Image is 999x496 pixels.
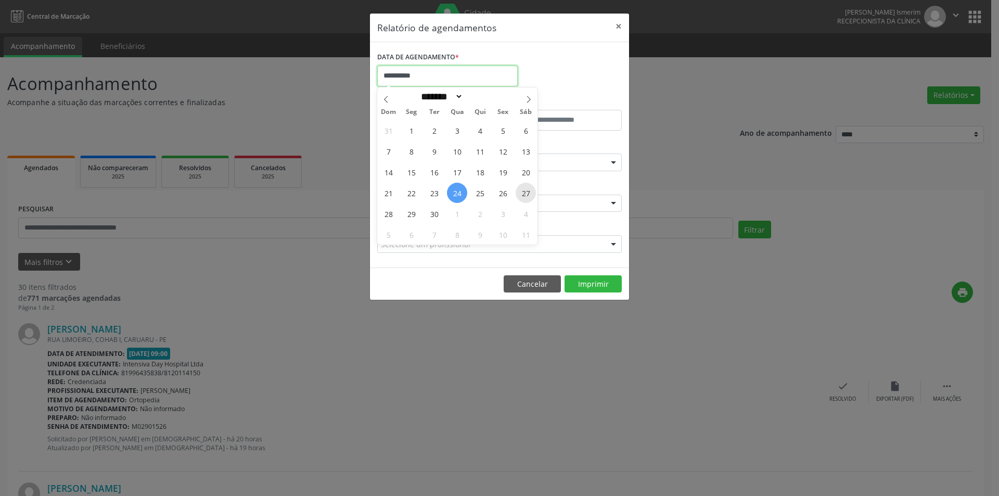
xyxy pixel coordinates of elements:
span: Outubro 9, 2025 [470,224,490,245]
span: Outubro 6, 2025 [401,224,421,245]
span: Selecione um profissional [381,239,470,250]
span: Setembro 18, 2025 [470,162,490,182]
span: Outubro 2, 2025 [470,204,490,224]
span: Setembro 12, 2025 [493,141,513,161]
label: ATÉ [502,94,622,110]
span: Outubro 8, 2025 [447,224,467,245]
span: Outubro 4, 2025 [516,204,536,224]
span: Setembro 28, 2025 [378,204,399,224]
span: Setembro 11, 2025 [470,141,490,161]
span: Outubro 5, 2025 [378,224,399,245]
span: Setembro 22, 2025 [401,183,421,203]
select: Month [417,91,463,102]
input: Year [463,91,497,102]
span: Outubro 3, 2025 [493,204,513,224]
span: Setembro 4, 2025 [470,120,490,141]
h5: Relatório de agendamentos [377,21,496,34]
span: Setembro 3, 2025 [447,120,467,141]
span: Setembro 10, 2025 [447,141,467,161]
span: Setembro 2, 2025 [424,120,444,141]
button: Close [608,14,629,39]
span: Agosto 31, 2025 [378,120,399,141]
span: Setembro 30, 2025 [424,204,444,224]
button: Cancelar [504,275,561,293]
span: Outubro 10, 2025 [493,224,513,245]
label: DATA DE AGENDAMENTO [377,49,459,66]
span: Setembro 13, 2025 [516,141,536,161]
span: Setembro 9, 2025 [424,141,444,161]
span: Ter [423,109,446,116]
span: Setembro 23, 2025 [424,183,444,203]
span: Qua [446,109,469,116]
button: Imprimir [565,275,622,293]
span: Setembro 5, 2025 [493,120,513,141]
span: Outubro 11, 2025 [516,224,536,245]
span: Setembro 17, 2025 [447,162,467,182]
span: Setembro 1, 2025 [401,120,421,141]
span: Dom [377,109,400,116]
span: Setembro 15, 2025 [401,162,421,182]
span: Outubro 7, 2025 [424,224,444,245]
span: Setembro 25, 2025 [470,183,490,203]
span: Setembro 14, 2025 [378,162,399,182]
span: Setembro 20, 2025 [516,162,536,182]
span: Setembro 8, 2025 [401,141,421,161]
span: Setembro 29, 2025 [401,204,421,224]
span: Setembro 24, 2025 [447,183,467,203]
span: Setembro 6, 2025 [516,120,536,141]
span: Setembro 27, 2025 [516,183,536,203]
span: Setembro 16, 2025 [424,162,444,182]
span: Setembro 26, 2025 [493,183,513,203]
span: Setembro 7, 2025 [378,141,399,161]
span: Outubro 1, 2025 [447,204,467,224]
span: Seg [400,109,423,116]
span: Sáb [515,109,537,116]
span: Setembro 19, 2025 [493,162,513,182]
span: Setembro 21, 2025 [378,183,399,203]
span: Sex [492,109,515,116]
span: Qui [469,109,492,116]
